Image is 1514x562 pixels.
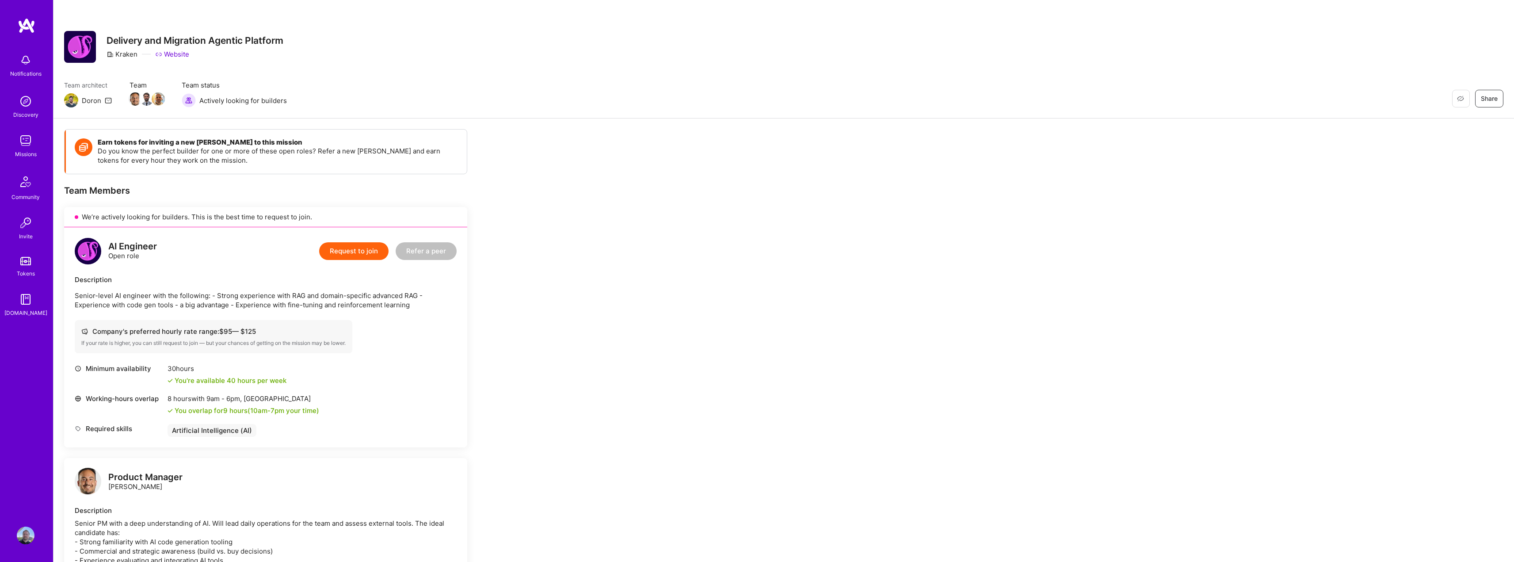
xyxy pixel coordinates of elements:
div: Open role [108,242,157,260]
div: Tokens [17,269,35,278]
div: Doron [82,96,101,105]
div: Team Members [64,185,467,196]
img: Company Logo [64,31,96,63]
img: bell [17,51,34,69]
div: Company's preferred hourly rate range: $ 95 — $ 125 [81,327,346,336]
div: [PERSON_NAME] [108,473,183,491]
div: 30 hours [168,364,286,373]
div: We’re actively looking for builders. This is the best time to request to join. [64,207,467,227]
img: Team Member Avatar [152,92,165,106]
div: If your rate is higher, you can still request to join — but your chances of getting on the missio... [81,340,346,347]
span: Team status [182,80,287,90]
h3: Delivery and Migration Agentic Platform [107,35,283,46]
a: Team Member Avatar [153,92,164,107]
button: Share [1475,90,1503,107]
i: icon Tag [75,425,81,432]
div: 8 hours with [GEOGRAPHIC_DATA] [168,394,319,403]
img: Token icon [75,138,92,156]
i: icon CompanyGray [107,51,114,58]
span: 10am - 7pm [250,406,284,415]
a: logo [75,468,101,497]
img: teamwork [17,132,34,149]
img: discovery [17,92,34,110]
img: logo [75,468,101,494]
div: Description [75,275,457,284]
img: Team Member Avatar [140,92,153,106]
img: logo [18,18,35,34]
i: icon World [75,395,81,402]
i: icon Check [168,408,173,413]
div: Description [75,506,457,515]
div: You're available 40 hours per week [168,376,286,385]
span: Team architect [64,80,112,90]
img: Team Architect [64,93,78,107]
img: Team Member Avatar [129,92,142,106]
p: Senior-level AI engineer with the following: - Strong experience with RAG and domain-specific adv... [75,291,457,310]
i: icon Mail [105,97,112,104]
div: Product Manager [108,473,183,482]
p: Do you know the perfect builder for one or more of these open roles? Refer a new [PERSON_NAME] an... [98,146,458,165]
a: Team Member Avatar [130,92,141,107]
div: Discovery [13,110,38,119]
a: Team Member Avatar [141,92,153,107]
div: You overlap for 9 hours ( your time) [175,406,319,415]
img: logo [75,238,101,264]
div: Artificial Intelligence (AI) [168,424,256,437]
div: Working-hours overlap [75,394,163,403]
i: icon Cash [81,328,88,335]
button: Request to join [319,242,389,260]
button: Refer a peer [396,242,457,260]
img: Actively looking for builders [182,93,196,107]
img: User Avatar [17,527,34,544]
img: guide book [17,291,34,308]
div: Required skills [75,424,163,433]
i: icon Clock [75,365,81,372]
div: AI Engineer [108,242,157,251]
div: Invite [19,232,33,241]
img: Community [15,171,36,192]
span: 9am - 6pm , [205,394,244,403]
h4: Earn tokens for inviting a new [PERSON_NAME] to this mission [98,138,458,146]
div: Missions [15,149,37,159]
div: Minimum availability [75,364,163,373]
div: [DOMAIN_NAME] [4,308,47,317]
img: Invite [17,214,34,232]
div: Kraken [107,50,137,59]
i: icon EyeClosed [1457,95,1464,102]
img: tokens [20,257,31,265]
a: User Avatar [15,527,37,544]
a: Website [155,50,189,59]
div: Notifications [10,69,42,78]
span: Team [130,80,164,90]
div: Community [11,192,40,202]
span: Share [1481,94,1498,103]
i: icon Check [168,378,173,383]
span: Actively looking for builders [199,96,287,105]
